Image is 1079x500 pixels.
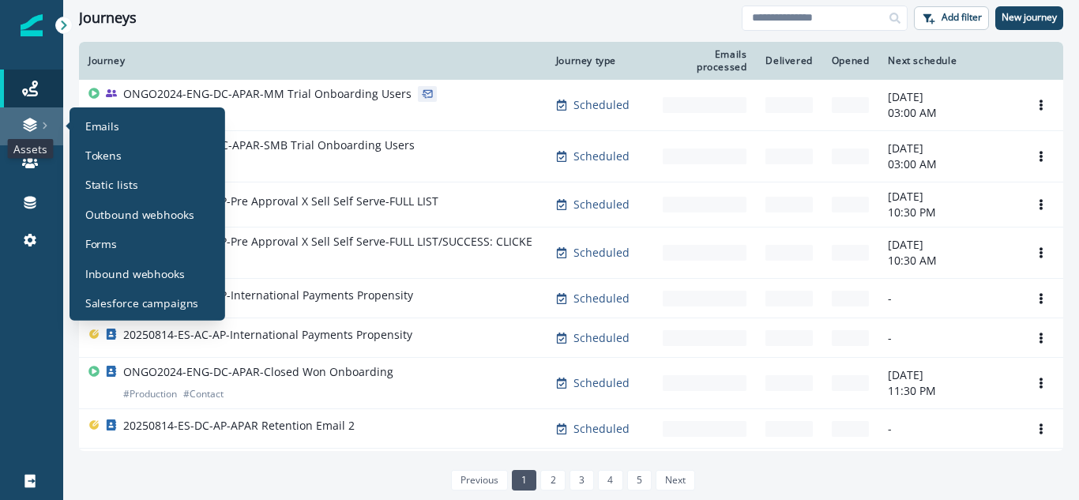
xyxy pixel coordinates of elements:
[76,202,219,226] a: Outbound webhooks
[888,189,1009,205] p: [DATE]
[888,156,1009,172] p: 03:00 AM
[512,470,536,491] a: Page 1 is your current page
[79,449,1063,500] a: ONGO2025-ENG-DC-APAR-Trial Reminders#Production#userScheduled-[DATE]08:55 PMOptions
[85,265,185,281] p: Inbound webhooks
[1028,193,1054,216] button: Options
[447,470,696,491] ul: Pagination
[888,89,1009,105] p: [DATE]
[88,55,537,67] div: Journey
[573,375,630,391] p: Scheduled
[123,418,355,434] p: 20250814-ES-DC-AP-APAR Retention Email 2
[573,291,630,306] p: Scheduled
[888,55,1009,67] div: Next schedule
[573,97,630,113] p: Scheduled
[888,237,1009,253] p: [DATE]
[888,421,1009,437] p: -
[1028,371,1054,395] button: Options
[663,48,746,73] div: Emails processed
[85,295,199,311] p: Salesforce campaigns
[79,318,1063,358] a: 20250814-ES-AC-AP-International Payments PropensityScheduled--Options
[573,197,630,212] p: Scheduled
[570,470,594,491] a: Page 3
[123,194,438,209] p: 20250806-ES-DC-AP-Pre Approval X Sell Self Serve-FULL LIST
[1028,326,1054,350] button: Options
[123,288,413,303] p: 20250814-ES-DC-AP-International Payments Propensity
[1028,145,1054,168] button: Options
[79,409,1063,449] a: 20250814-ES-DC-AP-APAR Retention Email 2Scheduled--Options
[85,117,119,133] p: Emails
[79,131,1063,182] a: ONGO2024-ENG-DC-APAR-SMB Trial Onboarding Users#user#ProductionScheduled-[DATE]03:00 AMOptions
[76,261,219,285] a: Inbound webhooks
[598,470,622,491] a: Page 4
[123,327,412,343] p: 20250814-ES-AC-AP-International Payments Propensity
[76,231,219,255] a: Forms
[79,227,1063,279] a: 20250806-ES-DC-AP-Pre Approval X Sell Self Serve-FULL LIST/SUCCESS: CLICKEDScheduled-[DATE]10:30 ...
[123,86,412,102] p: ONGO2024-ENG-DC-APAR-MM Trial Onboarding Users
[656,470,695,491] a: Next page
[79,279,1063,318] a: 20250814-ES-DC-AP-International Payments PropensityScheduled--Options
[1028,93,1054,117] button: Options
[573,245,630,261] p: Scheduled
[76,114,219,137] a: Emails
[76,291,219,314] a: Salesforce campaigns
[888,253,1009,269] p: 10:30 AM
[832,55,870,67] div: Opened
[1028,287,1054,310] button: Options
[79,80,1063,131] a: ONGO2024-ENG-DC-APAR-MM Trial Onboarding Users#user#ProductionScheduled-[DATE]03:00 AMOptions
[888,105,1009,121] p: 03:00 AM
[123,234,537,265] p: 20250806-ES-DC-AP-Pre Approval X Sell Self Serve-FULL LIST/SUCCESS: CLICKED
[123,137,415,153] p: ONGO2024-ENG-DC-APAR-SMB Trial Onboarding Users
[888,383,1009,399] p: 11:30 PM
[183,386,224,402] p: # Contact
[85,235,117,252] p: Forms
[573,421,630,437] p: Scheduled
[888,367,1009,383] p: [DATE]
[123,364,393,380] p: ONGO2024-ENG-DC-APAR-Closed Won Onboarding
[556,55,644,67] div: Journey type
[888,330,1009,346] p: -
[573,330,630,346] p: Scheduled
[85,206,194,223] p: Outbound webhooks
[85,176,138,193] p: Static lists
[1028,241,1054,265] button: Options
[942,12,982,23] p: Add filter
[85,147,122,164] p: Tokens
[79,9,137,27] h1: Journeys
[995,6,1063,30] button: New journey
[1002,12,1057,23] p: New journey
[914,6,989,30] button: Add filter
[540,470,565,491] a: Page 2
[573,148,630,164] p: Scheduled
[888,205,1009,220] p: 10:30 PM
[627,470,652,491] a: Page 5
[76,143,219,167] a: Tokens
[888,291,1009,306] p: -
[76,173,219,197] a: Static lists
[888,141,1009,156] p: [DATE]
[1028,417,1054,441] button: Options
[79,358,1063,409] a: ONGO2024-ENG-DC-APAR-Closed Won Onboarding#Production#ContactScheduled-[DATE]11:30 PMOptions
[79,182,1063,227] a: 20250806-ES-DC-AP-Pre Approval X Sell Self Serve-FULL LISTScheduled-[DATE]10:30 PMOptions
[21,14,43,36] img: Inflection
[765,55,812,67] div: Delivered
[123,386,177,402] p: # Production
